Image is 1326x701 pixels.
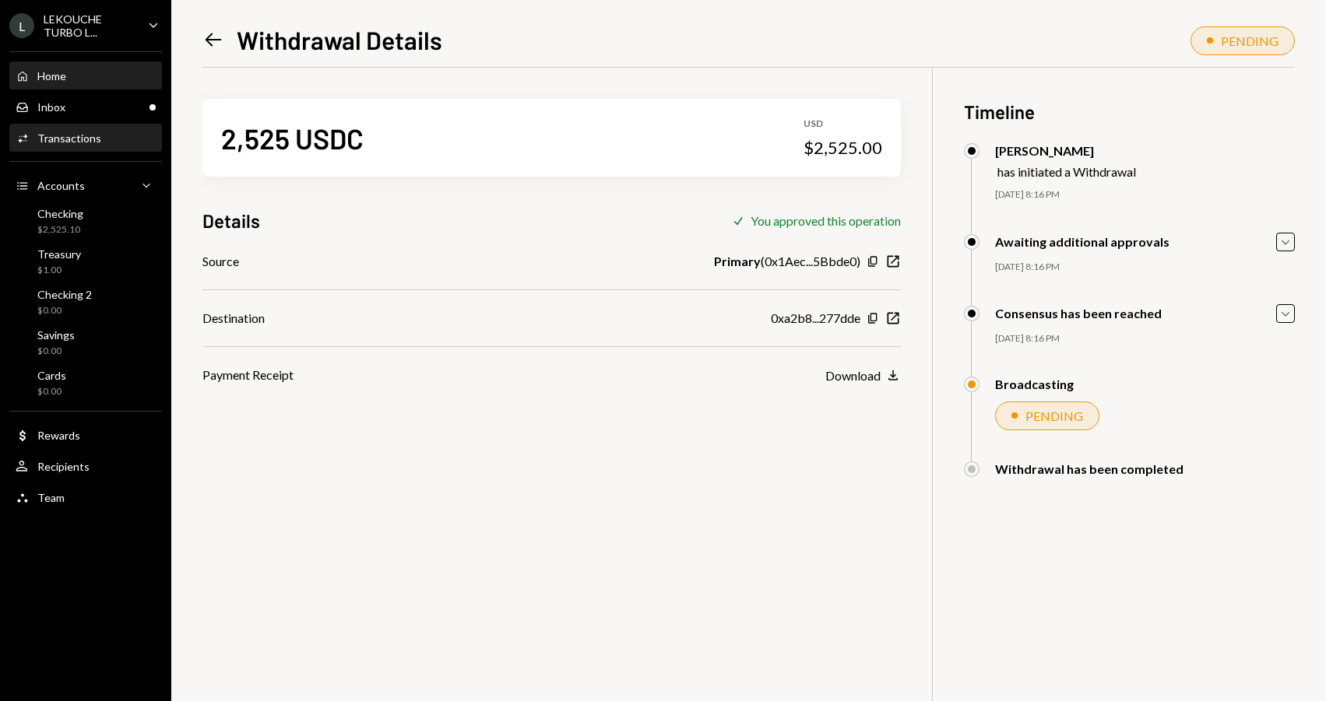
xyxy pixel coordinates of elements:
[997,164,1136,179] div: has initiated a Withdrawal
[37,247,81,261] div: Treasury
[995,306,1162,321] div: Consensus has been reached
[771,309,860,328] div: 0xa2b8...277dde
[37,264,81,277] div: $1.00
[37,288,92,301] div: Checking 2
[9,364,162,401] a: Cards$0.00
[37,491,65,504] div: Team
[37,131,101,145] div: Transactions
[37,460,90,473] div: Recipients
[825,367,901,384] button: Download
[995,377,1074,391] div: Broadcasting
[995,332,1295,345] div: [DATE] 8:16 PM
[751,213,901,228] div: You approved this operation
[9,124,162,152] a: Transactions
[202,208,260,233] h3: Details
[995,143,1136,158] div: [PERSON_NAME]
[804,117,882,131] div: USD
[1221,33,1279,48] div: PENDING
[9,421,162,449] a: Rewards
[37,179,85,192] div: Accounts
[37,100,65,114] div: Inbox
[825,368,881,383] div: Download
[964,99,1295,124] h3: Timeline
[237,24,442,55] h1: Withdrawal Details
[202,366,294,384] div: Payment Receipt
[202,252,239,271] div: Source
[995,234,1169,249] div: Awaiting additional approvals
[37,223,83,237] div: $2,525.10
[9,324,162,361] a: Savings$0.00
[9,283,162,321] a: Checking 2$0.00
[37,69,66,82] div: Home
[995,188,1295,202] div: [DATE] 8:16 PM
[37,429,80,442] div: Rewards
[37,328,75,342] div: Savings
[9,61,162,89] a: Home
[221,121,364,156] div: 2,525 USDC
[9,243,162,280] a: Treasury$1.00
[37,369,66,382] div: Cards
[37,304,92,317] div: $0.00
[1025,408,1083,423] div: PENDING
[9,93,162,121] a: Inbox
[9,13,34,38] div: L
[804,137,882,159] div: $2,525.00
[37,207,83,220] div: Checking
[37,385,66,398] div: $0.00
[9,483,162,511] a: Team
[714,252,860,271] div: ( 0x1Aec...5Bbde0 )
[9,202,162,240] a: Checking$2,525.10
[714,252,761,271] b: Primary
[995,461,1184,476] div: Withdrawal has been completed
[44,12,135,39] div: LEKOUCHE TURBO L...
[9,171,162,199] a: Accounts
[37,345,75,358] div: $0.00
[995,261,1295,274] div: [DATE] 8:16 PM
[202,309,265,328] div: Destination
[9,452,162,480] a: Recipients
